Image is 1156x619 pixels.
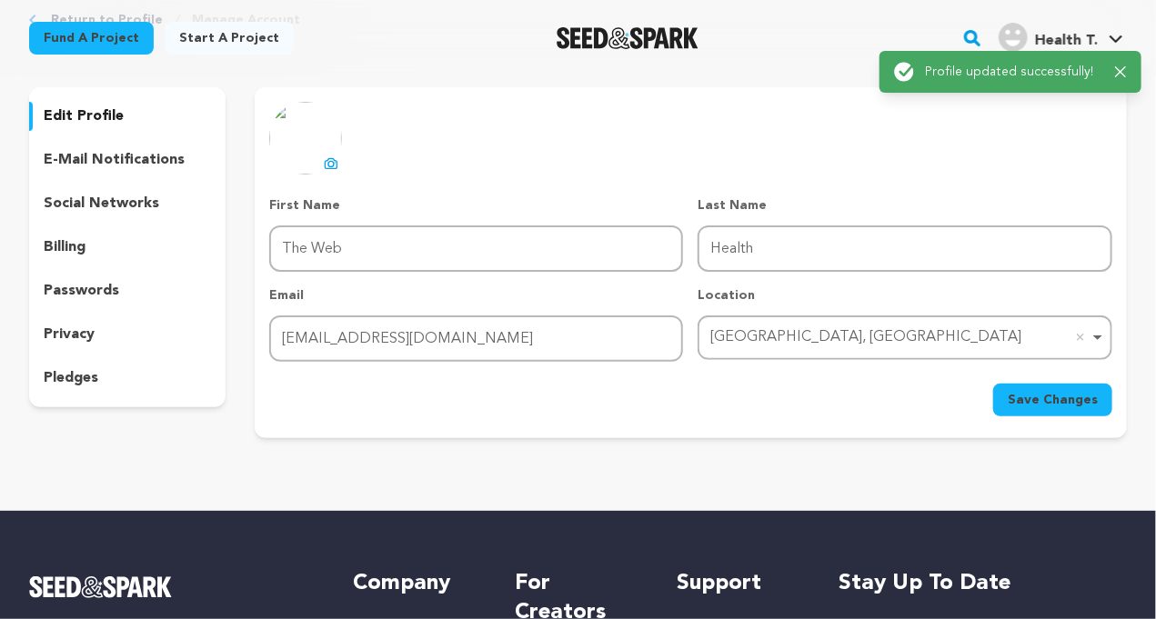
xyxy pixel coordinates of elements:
[557,27,699,49] a: Seed&Spark Homepage
[29,233,226,262] button: billing
[269,196,684,215] p: First Name
[29,145,226,175] button: e-mail notifications
[1071,328,1090,346] button: Remove item: 'ChIJ3UyANLR8Xo8Rm6PAIJFFdyw'
[839,569,1127,598] h5: Stay up to date
[44,105,124,127] p: edit profile
[353,569,478,598] h5: Company
[29,189,226,218] button: social networks
[44,324,95,345] p: privacy
[925,63,1101,81] p: Profile updated successfully!
[1035,34,1098,48] span: Health T.
[710,324,1089,351] div: [GEOGRAPHIC_DATA]‎, [GEOGRAPHIC_DATA]
[698,286,1112,305] p: Location
[995,19,1127,52] a: Health T.'s Profile
[269,286,684,305] p: Email
[29,276,226,305] button: passwords
[1008,391,1098,409] span: Save Changes
[44,236,85,258] p: billing
[44,193,159,215] p: social networks
[678,569,803,598] h5: Support
[993,384,1112,416] button: Save Changes
[29,320,226,349] button: privacy
[698,225,1112,272] input: Last Name
[698,196,1112,215] p: Last Name
[557,27,699,49] img: Seed&Spark Logo Dark Mode
[29,576,172,598] img: Seed&Spark Logo
[999,23,1098,52] div: Health T.'s Profile
[29,576,317,598] a: Seed&Spark Homepage
[165,22,294,55] a: Start a project
[269,225,684,272] input: First Name
[44,367,98,389] p: pledges
[44,280,119,302] p: passwords
[269,315,684,362] input: Email
[29,364,226,393] button: pledges
[29,102,226,131] button: edit profile
[995,19,1127,57] span: Health T.'s Profile
[44,149,185,171] p: e-mail notifications
[29,22,154,55] a: Fund a project
[999,23,1028,52] img: user.png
